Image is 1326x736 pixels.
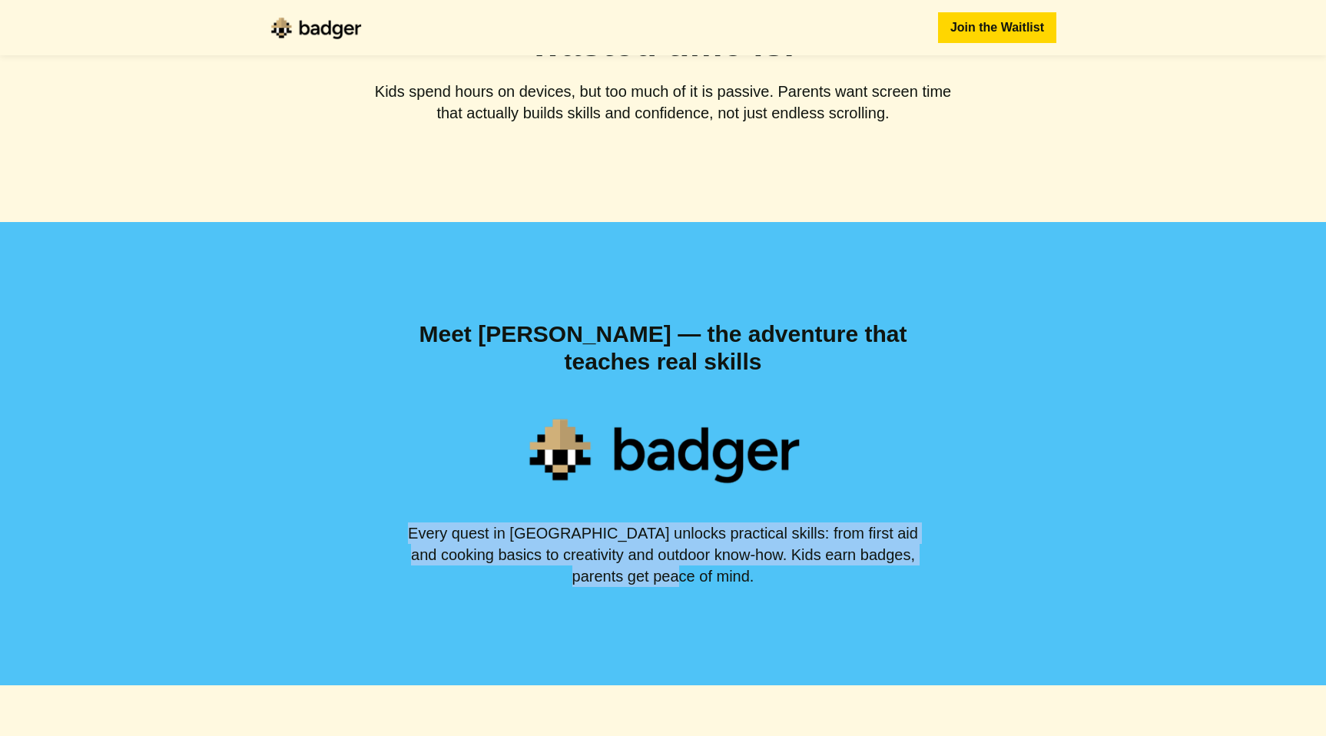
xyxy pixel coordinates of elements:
[368,81,958,124] p: Kids spend hours on devices, but too much of it is passive. Parents want screen time that actuall...
[270,15,362,40] img: Badger logo
[525,413,801,486] img: Badger logo
[938,12,1056,43] button: Join the Waitlist
[405,522,921,587] p: Every quest in [GEOGRAPHIC_DATA] unlocks practical skills: from first aid and cooking basics to c...
[405,320,921,376] p: Meet [PERSON_NAME] — the adventure that teaches real skills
